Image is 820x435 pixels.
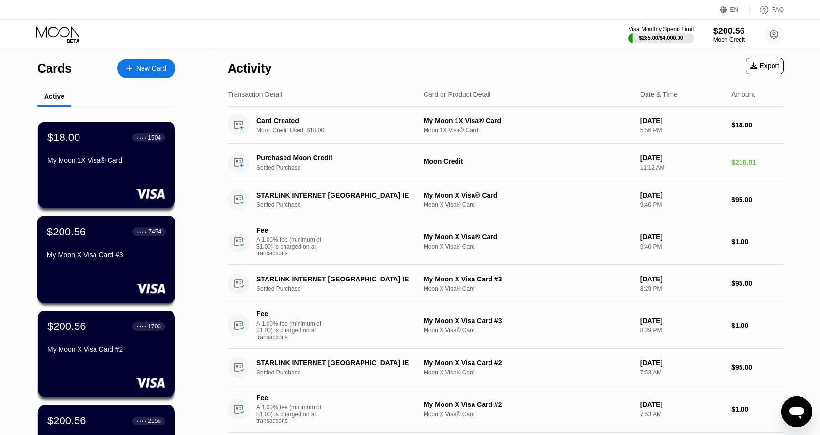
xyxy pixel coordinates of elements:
div: [DATE] [640,359,724,367]
div: $200.56Moon Credit [713,26,745,43]
div: ● ● ● ● [137,419,146,422]
div: 1504 [148,134,161,141]
div: FeeA 1.00% fee (minimum of $1.00) is charged on all transactionsMy Moon X Visa Card #3Moon X Visa... [228,302,784,349]
div: My Moon 1X Visa® Card [424,117,632,124]
div: A 1.00% fee (minimum of $1.00) is charged on all transactions [256,320,329,341]
div: Settled Purchase [256,202,426,208]
div: Settled Purchase [256,164,426,171]
div: My Moon 1X Visa® Card [47,156,165,164]
div: Fee [256,310,324,318]
div: Moon Credit [713,36,745,43]
div: STARLINK INTERNET [GEOGRAPHIC_DATA] IE [256,359,414,367]
div: $18.00● ● ● ●1504My Moon 1X Visa® Card [38,122,175,208]
div: 7:53 AM [640,369,724,376]
div: 7454 [148,228,161,235]
div: Purchased Moon CreditSettled PurchaseMoon Credit[DATE]11:12 AM$216.01 [228,144,784,181]
div: A 1.00% fee (minimum of $1.00) is charged on all transactions [256,236,329,257]
div: $285.00 / $4,000.00 [639,35,683,41]
div: My Moon X Visa Card #2 [47,345,165,353]
div: My Moon X Visa Card #3 [424,317,632,325]
div: New Card [117,59,175,78]
div: FAQ [772,6,784,13]
div: $200.56● ● ● ●1706My Moon X Visa Card #2 [38,311,175,397]
div: $18.00 [47,131,80,144]
div: Moon Credit [424,157,632,165]
div: My Moon X Visa® Card [424,191,632,199]
div: ● ● ● ● [137,325,146,328]
div: $1.00 [731,405,784,413]
div: New Card [136,64,166,73]
div: Amount [731,91,755,98]
div: $1.00 [731,322,784,329]
div: Active [44,93,64,100]
div: Visa Monthly Spend Limit [628,26,694,32]
div: 7:53 AM [640,411,724,418]
div: $200.56● ● ● ●7454My Moon X Visa Card #3 [38,216,175,303]
div: Moon 1X Visa® Card [424,127,632,134]
div: 1706 [148,323,161,330]
div: [DATE] [640,401,724,408]
div: My Moon X Visa Card #2 [424,401,632,408]
div: 8:29 PM [640,285,724,292]
div: $95.00 [731,280,784,287]
div: [DATE] [640,154,724,162]
div: Export [746,58,784,74]
div: My Moon X Visa Card #2 [424,359,632,367]
div: Settled Purchase [256,285,426,292]
div: FeeA 1.00% fee (minimum of $1.00) is charged on all transactionsMy Moon X Visa® CardMoon X Visa® ... [228,218,784,265]
div: Moon X Visa® Card [424,202,632,208]
div: Moon X Visa® Card [424,243,632,250]
div: $95.00 [731,363,784,371]
div: [DATE] [640,317,724,325]
div: EN [730,6,739,13]
div: Cards [37,62,72,76]
div: FAQ [750,5,784,15]
div: Moon X Visa® Card [424,369,632,376]
div: Moon X Visa® Card [424,285,632,292]
div: $200.56 [47,415,86,427]
div: $95.00 [731,196,784,203]
div: ● ● ● ● [137,136,146,139]
div: Moon X Visa® Card [424,411,632,418]
div: $18.00 [731,121,784,129]
div: [DATE] [640,191,724,199]
div: [DATE] [640,233,724,241]
div: Moon X Visa® Card [424,327,632,334]
div: [DATE] [640,117,724,124]
div: Card Created [256,117,414,124]
div: Fee [256,394,324,402]
div: $200.56 [47,225,86,238]
div: Fee [256,226,324,234]
div: 5:56 PM [640,127,724,134]
div: 8:29 PM [640,327,724,334]
div: STARLINK INTERNET [GEOGRAPHIC_DATA] IESettled PurchaseMy Moon X Visa® CardMoon X Visa® Card[DATE]... [228,181,784,218]
div: Transaction Detail [228,91,282,98]
div: Card CreatedMoon Credit Used: $18.00My Moon 1X Visa® CardMoon 1X Visa® Card[DATE]5:56 PM$18.00 [228,107,784,144]
div: Settled Purchase [256,369,426,376]
div: Activity [228,62,271,76]
div: Date & Time [640,91,678,98]
div: STARLINK INTERNET [GEOGRAPHIC_DATA] IE [256,275,414,283]
div: [DATE] [640,275,724,283]
div: 11:12 AM [640,164,724,171]
div: My Moon X Visa Card #3 [47,251,166,259]
div: A 1.00% fee (minimum of $1.00) is charged on all transactions [256,404,329,424]
div: My Moon X Visa Card #3 [424,275,632,283]
div: $200.56 [713,26,745,36]
div: 2156 [148,418,161,424]
div: Visa Monthly Spend Limit$285.00/$4,000.00 [628,26,694,43]
div: 9:40 PM [640,202,724,208]
div: 9:40 PM [640,243,724,250]
div: Moon Credit Used: $18.00 [256,127,426,134]
div: Export [750,62,779,70]
div: STARLINK INTERNET [GEOGRAPHIC_DATA] IESettled PurchaseMy Moon X Visa Card #3Moon X Visa® Card[DAT... [228,265,784,302]
div: Card or Product Detail [424,91,491,98]
div: EN [720,5,750,15]
div: STARLINK INTERNET [GEOGRAPHIC_DATA] IESettled PurchaseMy Moon X Visa Card #2Moon X Visa® Card[DAT... [228,349,784,386]
div: Purchased Moon Credit [256,154,414,162]
div: FeeA 1.00% fee (minimum of $1.00) is charged on all transactionsMy Moon X Visa Card #2Moon X Visa... [228,386,784,433]
iframe: Кнопка запуска окна обмена сообщениями [781,396,812,427]
div: $1.00 [731,238,784,246]
div: $216.01 [731,158,784,166]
